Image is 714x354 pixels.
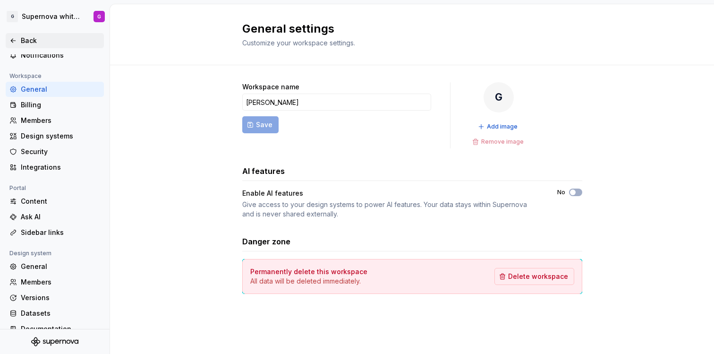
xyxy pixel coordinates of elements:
[557,189,565,196] label: No
[2,6,108,27] button: GSupernova white labelG
[21,324,100,334] div: Documentation
[6,321,104,337] a: Documentation
[21,100,100,110] div: Billing
[242,82,299,92] label: Workspace name
[242,236,290,247] h3: Danger zone
[6,182,30,194] div: Portal
[6,275,104,290] a: Members
[6,259,104,274] a: General
[6,194,104,209] a: Content
[475,120,522,133] button: Add image
[508,272,568,281] span: Delete workspace
[21,116,100,125] div: Members
[487,123,518,130] span: Add image
[242,39,355,47] span: Customize your workspace settings.
[31,337,78,346] svg: Supernova Logo
[21,36,100,45] div: Back
[6,225,104,240] a: Sidebar links
[6,209,104,224] a: Ask AI
[484,82,514,112] div: G
[242,21,571,36] h2: General settings
[250,276,367,286] p: All data will be deleted immediately.
[250,267,367,276] h4: Permanently delete this workspace
[242,165,285,177] h3: AI features
[494,268,574,285] button: Delete workspace
[6,113,104,128] a: Members
[6,33,104,48] a: Back
[6,82,104,97] a: General
[6,144,104,159] a: Security
[22,12,82,21] div: Supernova white label
[21,262,100,271] div: General
[6,48,104,63] a: Notifications
[21,293,100,302] div: Versions
[21,163,100,172] div: Integrations
[6,160,104,175] a: Integrations
[21,85,100,94] div: General
[7,11,18,22] div: G
[6,97,104,112] a: Billing
[21,228,100,237] div: Sidebar links
[21,309,100,318] div: Datasets
[6,290,104,305] a: Versions
[242,200,540,219] div: Give access to your design systems to power AI features. Your data stays within Supernova and is ...
[21,277,100,287] div: Members
[21,212,100,222] div: Ask AI
[21,197,100,206] div: Content
[6,129,104,144] a: Design systems
[242,189,540,198] div: Enable AI features
[6,70,45,82] div: Workspace
[6,306,104,321] a: Datasets
[21,131,100,141] div: Design systems
[97,13,101,20] div: G
[6,248,55,259] div: Design system
[21,51,100,60] div: Notifications
[21,147,100,156] div: Security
